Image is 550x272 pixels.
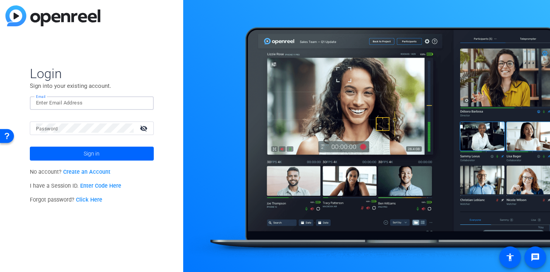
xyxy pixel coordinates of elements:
mat-icon: message [531,253,540,262]
a: Click Here [76,197,102,203]
mat-icon: visibility_off [135,123,154,134]
a: Create an Account [63,169,110,175]
span: I have a Session ID. [30,183,122,189]
button: Sign in [30,147,154,161]
span: Sign in [84,144,100,163]
img: blue-gradient.svg [5,5,100,26]
mat-label: Password [36,126,58,132]
input: Enter Email Address [36,98,148,108]
p: Sign into your existing account. [30,82,154,90]
img: icon_180.svg [138,98,144,108]
mat-label: Email [36,94,46,99]
span: No account? [30,169,111,175]
span: Login [30,65,154,82]
a: Enter Code Here [80,183,121,189]
span: Forgot password? [30,197,103,203]
mat-icon: accessibility [505,253,515,262]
